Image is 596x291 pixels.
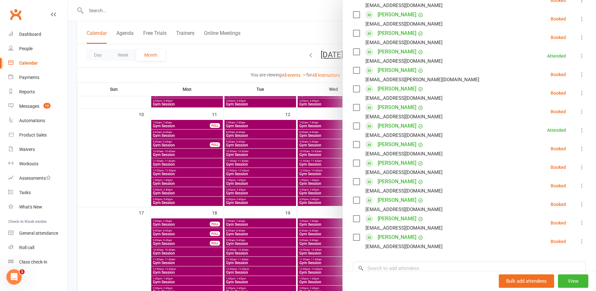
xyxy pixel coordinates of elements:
div: Booked [551,239,566,244]
div: General attendance [19,231,58,236]
div: Product Sales [19,132,47,138]
div: Booked [551,109,566,114]
div: Dashboard [19,32,41,37]
button: View [558,274,588,288]
a: [PERSON_NAME] [378,195,416,205]
div: [EMAIL_ADDRESS][DOMAIN_NAME] [365,38,443,47]
div: Booked [551,35,566,40]
a: Product Sales [8,128,67,142]
div: Tasks [19,190,31,195]
div: [EMAIL_ADDRESS][DOMAIN_NAME] [365,113,443,121]
a: [PERSON_NAME] [378,28,416,38]
button: Bulk add attendees [499,274,554,288]
a: [PERSON_NAME] [378,121,416,131]
a: Class kiosk mode [8,255,67,269]
a: [PERSON_NAME] [378,177,416,187]
a: [PERSON_NAME] [378,102,416,113]
div: Booked [551,184,566,188]
span: 1 [20,269,25,274]
a: Automations [8,114,67,128]
a: Calendar [8,56,67,70]
a: Clubworx [8,6,24,22]
a: [PERSON_NAME] [378,84,416,94]
div: People [19,46,33,51]
div: Workouts [19,161,38,166]
div: [EMAIL_ADDRESS][DOMAIN_NAME] [365,94,443,102]
div: Booked [551,202,566,207]
div: [EMAIL_ADDRESS][DOMAIN_NAME] [365,187,443,195]
iframe: Intercom live chat [6,269,22,285]
div: [EMAIL_ADDRESS][DOMAIN_NAME] [365,1,443,10]
div: [EMAIL_ADDRESS][PERSON_NAME][DOMAIN_NAME] [365,75,479,84]
div: [EMAIL_ADDRESS][DOMAIN_NAME] [365,242,443,251]
div: Assessments [19,176,51,181]
div: Reports [19,89,35,94]
span: 12 [43,103,51,108]
div: What's New [19,204,42,209]
div: Calendar [19,60,38,66]
div: Booked [551,91,566,95]
div: Booked [551,146,566,151]
a: [PERSON_NAME] [378,47,416,57]
a: Workouts [8,157,67,171]
div: Messages [19,104,39,109]
div: Attended [547,128,566,132]
div: Waivers [19,147,35,152]
div: Attended [547,54,566,58]
div: [EMAIL_ADDRESS][DOMAIN_NAME] [365,150,443,158]
div: Roll call [19,245,34,250]
div: Automations [19,118,45,123]
div: Booked [551,17,566,21]
a: Dashboard [8,27,67,42]
div: Booked [551,165,566,169]
a: [PERSON_NAME] [378,10,416,20]
div: Booked [551,72,566,77]
a: Tasks [8,185,67,200]
a: Roll call [8,240,67,255]
input: Search to add attendees [353,262,586,275]
a: Payments [8,70,67,85]
div: Booked [551,221,566,225]
a: [PERSON_NAME] [378,232,416,242]
div: [EMAIL_ADDRESS][DOMAIN_NAME] [365,168,443,177]
a: Waivers [8,142,67,157]
div: Payments [19,75,39,80]
div: [EMAIL_ADDRESS][DOMAIN_NAME] [365,224,443,232]
div: [EMAIL_ADDRESS][DOMAIN_NAME] [365,205,443,214]
div: [EMAIL_ADDRESS][DOMAIN_NAME] [365,131,443,139]
a: [PERSON_NAME] [378,158,416,168]
a: [PERSON_NAME] [378,65,416,75]
a: General attendance kiosk mode [8,226,67,240]
div: [EMAIL_ADDRESS][DOMAIN_NAME] [365,20,443,28]
a: Messages 12 [8,99,67,114]
a: [PERSON_NAME] [378,214,416,224]
a: What's New [8,200,67,214]
a: Reports [8,85,67,99]
a: [PERSON_NAME] [378,139,416,150]
div: Class check-in [19,259,47,264]
a: People [8,42,67,56]
div: [EMAIL_ADDRESS][DOMAIN_NAME] [365,57,443,65]
a: Assessments [8,171,67,185]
